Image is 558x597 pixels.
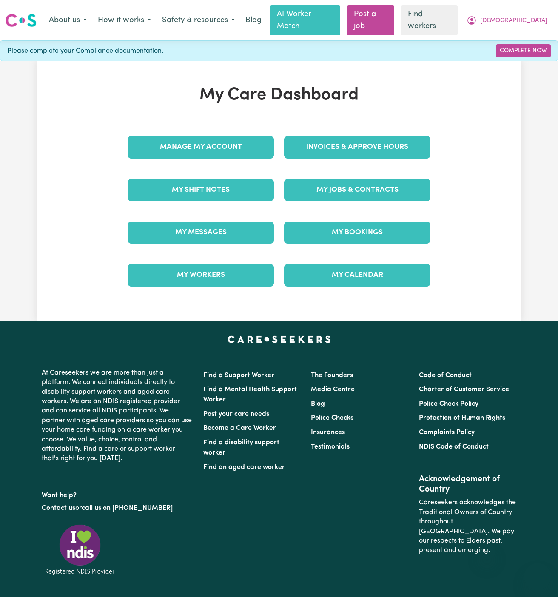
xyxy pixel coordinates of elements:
[419,495,516,558] p: Careseekers acknowledges the Traditional Owners of Country throughout [GEOGRAPHIC_DATA]. We pay o...
[311,415,353,421] a: Police Checks
[419,415,505,421] a: Protection of Human Rights
[419,429,475,436] a: Complaints Policy
[347,5,394,35] a: Post a job
[128,136,274,158] a: Manage My Account
[311,372,353,379] a: The Founders
[419,443,489,450] a: NDIS Code of Conduct
[203,425,276,432] a: Become a Care Worker
[284,179,430,201] a: My Jobs & Contracts
[524,563,551,590] iframe: Button to launch messaging window
[284,264,430,286] a: My Calendar
[311,443,350,450] a: Testimonials
[419,386,509,393] a: Charter of Customer Service
[43,11,92,29] button: About us
[128,222,274,244] a: My Messages
[480,16,547,26] span: [DEMOGRAPHIC_DATA]
[401,5,458,35] a: Find workers
[419,474,516,495] h2: Acknowledgement of Country
[311,401,325,407] a: Blog
[284,136,430,158] a: Invoices & Approve Hours
[42,365,193,467] p: At Careseekers we are more than just a platform. We connect individuals directly to disability su...
[228,336,331,343] a: Careseekers home page
[203,386,297,403] a: Find a Mental Health Support Worker
[92,11,157,29] button: How it works
[240,11,267,30] a: Blog
[203,372,274,379] a: Find a Support Worker
[128,264,274,286] a: My Workers
[311,386,355,393] a: Media Centre
[128,179,274,201] a: My Shift Notes
[203,439,279,456] a: Find a disability support worker
[284,222,430,244] a: My Bookings
[419,372,472,379] a: Code of Conduct
[7,46,163,56] span: Please complete your Compliance documentation.
[5,11,37,30] a: Careseekers logo
[42,487,193,500] p: Want help?
[270,5,340,35] a: AI Worker Match
[496,44,551,57] a: Complete Now
[203,411,269,418] a: Post your care needs
[157,11,240,29] button: Safety & resources
[82,505,173,512] a: call us on [PHONE_NUMBER]
[461,11,553,29] button: My Account
[42,505,75,512] a: Contact us
[42,500,193,516] p: or
[478,543,495,560] iframe: Close message
[419,401,478,407] a: Police Check Policy
[42,523,118,576] img: Registered NDIS provider
[122,85,436,105] h1: My Care Dashboard
[311,429,345,436] a: Insurances
[203,464,285,471] a: Find an aged care worker
[5,13,37,28] img: Careseekers logo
